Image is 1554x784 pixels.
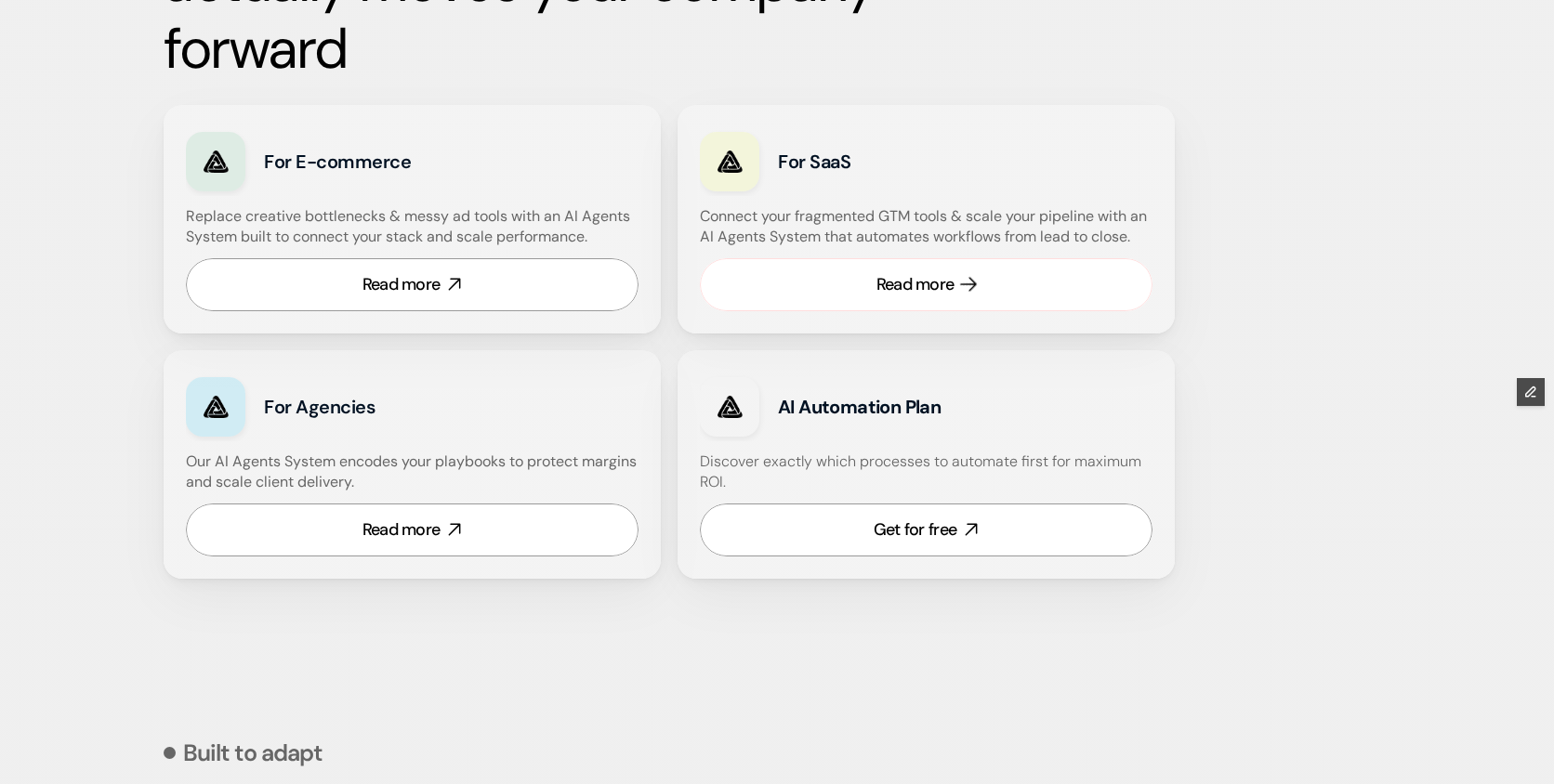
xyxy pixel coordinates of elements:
[1517,378,1545,406] button: Edit Framer Content
[186,258,639,311] a: Read more
[362,518,441,542] div: Read more
[700,258,1152,311] a: Read more
[700,206,1162,248] h4: Connect your fragmented GTM tools & scale your pipeline with an AI Agents System that automates w...
[778,395,941,419] strong: AI Automation Plan
[700,503,1152,556] a: Get for free
[183,741,323,764] p: Built to adapt
[186,206,634,248] h4: Replace creative bottlenecks & messy ad tools with an AI Agents System built to connect your stac...
[362,273,441,296] div: Read more
[186,503,639,556] a: Read more
[876,273,955,296] div: Read more
[874,518,956,542] div: Get for free
[264,394,518,420] h3: For Agencies
[264,149,518,175] h3: For E-commerce
[700,451,1152,493] h4: Discover exactly which processes to automate first for maximum ROI.
[778,149,1032,175] h3: For SaaS
[186,451,639,493] h4: Our AI Agents System encodes your playbooks to protect margins and scale client delivery.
